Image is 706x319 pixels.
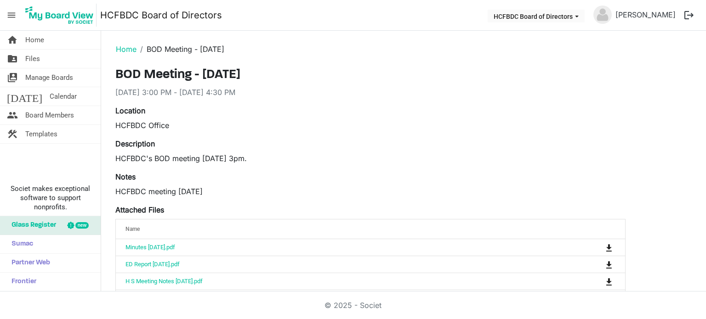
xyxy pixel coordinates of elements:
a: © 2025 - Societ [325,301,381,310]
td: is Command column column header [568,256,625,273]
h3: BOD Meeting - [DATE] [115,67,626,83]
td: Minutes June 2025.pdf is template cell column header Name [116,239,568,256]
button: Download [603,258,615,271]
div: HCFBDC Office [115,120,626,131]
a: My Board View Logo [23,4,100,27]
span: people [7,106,18,124]
span: switch_account [7,68,18,87]
td: ED Report July 2025.pdf is template cell column header Name [116,256,568,273]
a: Minutes [DATE].pdf [125,244,175,251]
td: H S Meeting Notes July 14 2025.pdf is template cell column header Name [116,273,568,290]
span: Glass Register [7,216,56,235]
span: Files [25,50,40,68]
span: Sumac [7,235,33,253]
a: Home [116,45,137,54]
li: BOD Meeting - [DATE] [137,44,224,55]
a: HCFBDC Board of Directors [100,6,222,24]
p: HCFBDC meeting [DATE] [115,186,626,197]
button: logout [679,6,699,25]
span: menu [3,6,20,24]
a: [PERSON_NAME] [612,6,679,24]
label: Notes [115,171,136,182]
span: Manage Boards [25,68,73,87]
button: HCFBDC Board of Directors dropdownbutton [488,10,585,22]
td: is Command column column header [568,290,625,307]
span: Name [125,226,140,232]
a: ED Report [DATE].pdf [125,261,180,268]
span: construction [7,125,18,143]
button: Download [603,275,615,288]
a: H S Meeting Notes [DATE].pdf [125,278,203,285]
td: Agenda August 2025 .pdf is template cell column header Name [116,290,568,307]
td: is Command column column header [568,273,625,290]
img: My Board View Logo [23,4,97,27]
img: no-profile-picture.svg [593,6,612,24]
span: home [7,31,18,49]
span: Templates [25,125,57,143]
td: is Command column column header [568,239,625,256]
label: Description [115,138,155,149]
div: [DATE] 3:00 PM - [DATE] 4:30 PM [115,87,626,98]
span: Calendar [50,87,77,106]
span: Frontier [7,273,36,291]
div: new [75,222,89,229]
span: [DATE] [7,87,42,106]
button: Download [603,241,615,254]
span: folder_shared [7,50,18,68]
span: Societ makes exceptional software to support nonprofits. [4,184,97,212]
label: Location [115,105,145,116]
span: Partner Web [7,254,50,272]
span: Home [25,31,44,49]
p: HCFBDC's BOD meeting [DATE] 3pm. [115,153,626,164]
label: Attached Files [115,204,164,215]
span: Board Members [25,106,74,124]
